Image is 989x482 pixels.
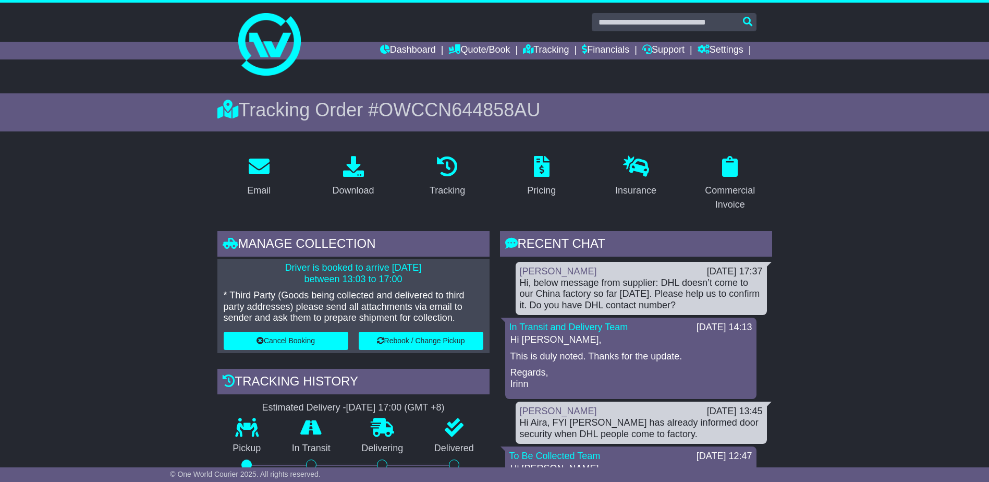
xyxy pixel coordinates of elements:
[520,417,763,440] div: Hi Aira, FYI [PERSON_NAME] has already informed door security when DHL people come to factory.
[346,443,419,454] p: Delivering
[520,152,563,201] a: Pricing
[224,262,483,285] p: Driver is booked to arrive [DATE] between 13:03 to 17:00
[170,470,321,478] span: © One World Courier 2025. All rights reserved.
[509,322,628,332] a: In Transit and Delivery Team
[325,152,381,201] a: Download
[247,184,271,198] div: Email
[523,42,569,59] a: Tracking
[608,152,663,201] a: Insurance
[380,42,436,59] a: Dashboard
[217,99,772,121] div: Tracking Order #
[697,451,752,462] div: [DATE] 12:47
[615,184,656,198] div: Insurance
[509,451,601,461] a: To Be Collected Team
[510,334,751,346] p: Hi [PERSON_NAME],
[707,406,763,417] div: [DATE] 13:45
[430,184,465,198] div: Tracking
[527,184,556,198] div: Pricing
[359,332,483,350] button: Rebook / Change Pickup
[510,351,751,363] p: This is duly noted. Thanks for the update.
[500,231,772,259] div: RECENT CHAT
[520,278,763,311] div: Hi, below message from supplier: DHL doesn’t come to our China factory so far [DATE]. Please help...
[346,402,445,414] div: [DATE] 17:00 (GMT +8)
[707,266,763,278] div: [DATE] 17:37
[448,42,510,59] a: Quote/Book
[688,152,772,215] a: Commercial Invoice
[697,322,752,333] div: [DATE] 14:13
[217,231,490,259] div: Manage collection
[520,406,597,416] a: [PERSON_NAME]
[224,290,483,324] p: * Third Party (Goods being collected and delivered to third party addresses) please send all atta...
[520,266,597,276] a: [PERSON_NAME]
[419,443,490,454] p: Delivered
[695,184,765,212] div: Commercial Invoice
[698,42,743,59] a: Settings
[510,367,751,390] p: Regards, Irinn
[276,443,346,454] p: In Transit
[423,152,472,201] a: Tracking
[217,369,490,397] div: Tracking history
[217,402,490,414] div: Estimated Delivery -
[332,184,374,198] div: Download
[378,99,540,121] span: OWCCN644858AU
[582,42,629,59] a: Financials
[217,443,277,454] p: Pickup
[642,42,685,59] a: Support
[240,152,277,201] a: Email
[224,332,348,350] button: Cancel Booking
